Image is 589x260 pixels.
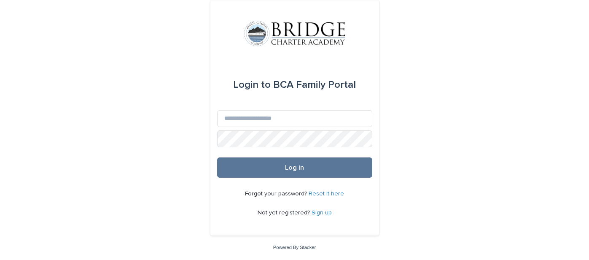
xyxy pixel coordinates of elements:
span: Log in [285,164,304,171]
a: Sign up [312,210,332,216]
a: Reset it here [309,191,344,197]
button: Log in [217,157,372,178]
span: Login to [233,80,271,90]
img: V1C1m3IdTEidaUdm9Hs0 [244,21,345,46]
div: BCA Family Portal [233,73,356,97]
span: Forgot your password? [245,191,309,197]
a: Powered By Stacker [273,245,316,250]
span: Not yet registered? [258,210,312,216]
